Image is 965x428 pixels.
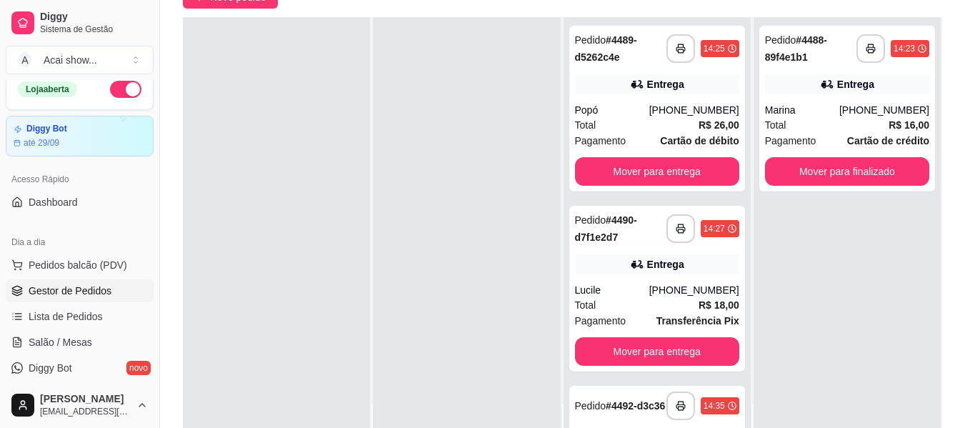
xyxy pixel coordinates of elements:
span: Pedidos balcão (PDV) [29,258,127,272]
button: [PERSON_NAME][EMAIL_ADDRESS][DOMAIN_NAME] [6,388,154,422]
div: Popó [575,103,649,117]
button: Alterar Status [110,81,141,98]
a: Lista de Pedidos [6,305,154,328]
span: Total [575,297,596,313]
strong: Cartão de débito [660,135,739,146]
span: Gestor de Pedidos [29,284,111,298]
span: Sistema de Gestão [40,24,148,35]
span: Pedido [765,34,796,46]
span: [EMAIL_ADDRESS][DOMAIN_NAME] [40,406,131,417]
div: Lucile [575,283,649,297]
span: Pagamento [765,133,816,149]
button: Pedidos balcão (PDV) [6,254,154,277]
strong: # 4492-d3c36 [606,400,665,412]
span: Pedido [575,400,606,412]
div: Loja aberta [18,81,77,97]
div: 14:35 [704,400,725,412]
span: Pedido [575,34,606,46]
button: Mover para entrega [575,157,739,186]
a: Salão / Mesas [6,331,154,354]
div: Acesso Rápido [6,168,154,191]
span: Total [765,117,786,133]
span: Diggy Bot [29,361,72,375]
strong: R$ 18,00 [699,299,739,311]
div: Marina [765,103,839,117]
span: Pagamento [575,133,626,149]
strong: Transferência Pix [656,315,739,327]
div: Entrega [837,77,874,91]
button: Mover para finalizado [765,157,929,186]
button: Select a team [6,46,154,74]
span: Total [575,117,596,133]
div: Entrega [647,77,684,91]
strong: Cartão de crédito [847,135,929,146]
div: Acai show ... [44,53,97,67]
strong: # 4489-d5262c4e [575,34,637,63]
strong: R$ 26,00 [699,119,739,131]
div: [PHONE_NUMBER] [649,283,739,297]
span: Lista de Pedidos [29,309,103,324]
strong: # 4490-d7f1e2d7 [575,214,637,243]
button: Mover para entrega [575,337,739,366]
a: Dashboard [6,191,154,214]
div: Entrega [647,257,684,272]
div: Dia a dia [6,231,154,254]
a: Diggy Botaté 29/09 [6,116,154,156]
div: 14:25 [704,43,725,54]
strong: R$ 16,00 [889,119,929,131]
span: Pagamento [575,313,626,329]
span: A [18,53,32,67]
div: 14:23 [894,43,915,54]
div: 14:27 [704,223,725,234]
span: Pedido [575,214,606,226]
article: até 29/09 [24,137,59,149]
div: [PHONE_NUMBER] [839,103,929,117]
strong: # 4488-89f4e1b1 [765,34,827,63]
div: [PHONE_NUMBER] [649,103,739,117]
a: DiggySistema de Gestão [6,6,154,40]
article: Diggy Bot [26,124,67,134]
span: [PERSON_NAME] [40,393,131,406]
span: Salão / Mesas [29,335,92,349]
span: Diggy [40,11,148,24]
a: Diggy Botnovo [6,357,154,379]
a: Gestor de Pedidos [6,279,154,302]
span: Dashboard [29,195,78,209]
